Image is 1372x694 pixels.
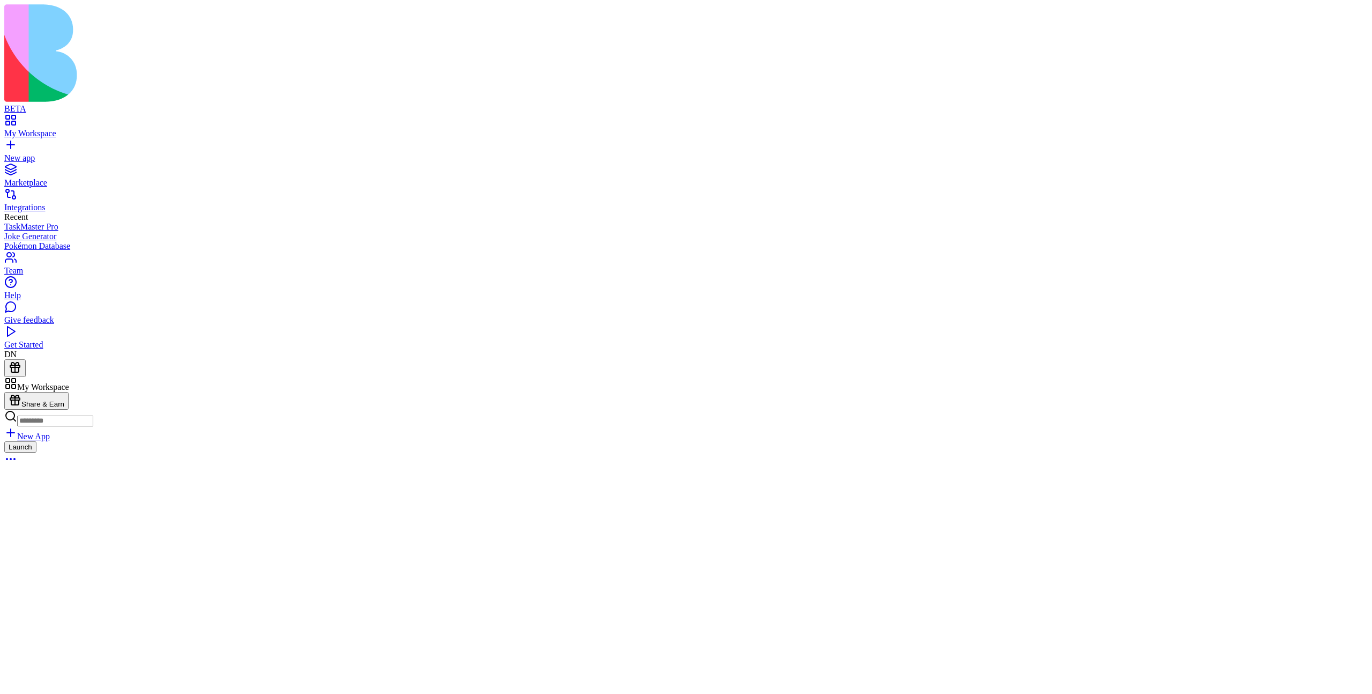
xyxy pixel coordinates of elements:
[4,306,1368,325] a: Give feedback
[4,144,1368,163] a: New app
[4,212,28,222] span: Recent
[4,281,1368,300] a: Help
[4,441,36,453] button: Launch
[4,119,1368,138] a: My Workspace
[4,193,1368,212] a: Integrations
[4,153,1368,163] div: New app
[4,222,1368,232] a: TaskMaster Pro
[4,350,17,359] span: DN
[21,400,64,408] span: Share & Earn
[4,392,69,410] button: Share & Earn
[4,432,50,441] a: New App
[4,178,1368,188] div: Marketplace
[4,241,1368,251] a: Pokémon Database
[4,203,1368,212] div: Integrations
[4,4,435,102] img: logo
[4,315,1368,325] div: Give feedback
[4,104,1368,114] div: BETA
[17,382,69,392] span: My Workspace
[4,291,1368,300] div: Help
[4,330,1368,350] a: Get Started
[4,266,1368,276] div: Team
[4,340,1368,350] div: Get Started
[4,129,1368,138] div: My Workspace
[4,94,1368,114] a: BETA
[4,256,1368,276] a: Team
[4,168,1368,188] a: Marketplace
[4,232,1368,241] a: Joke Generator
